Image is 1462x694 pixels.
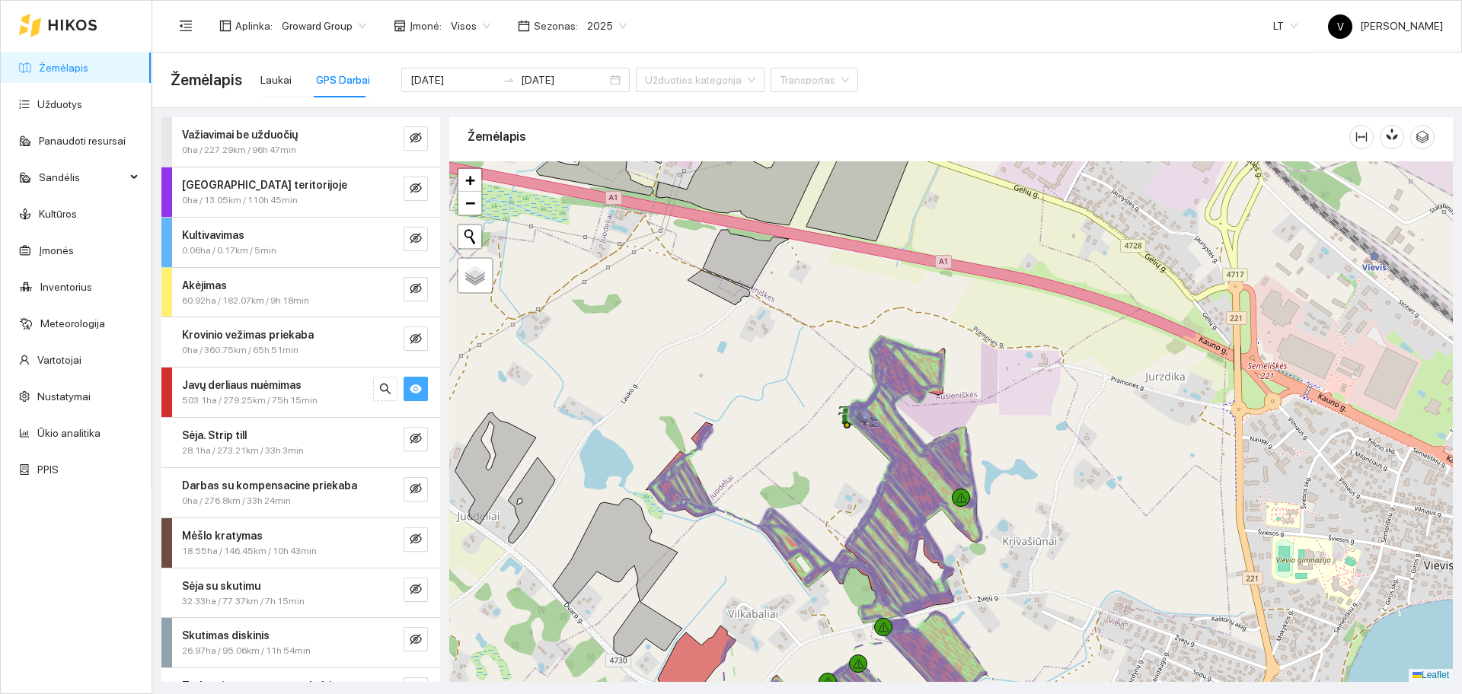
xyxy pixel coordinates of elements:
div: GPS Darbai [316,72,370,88]
button: eye-invisible [404,326,428,351]
div: Važiavimai be užduočių0ha / 227.29km / 96h 47mineye-invisible [161,117,440,167]
input: Pradžios data [410,72,496,88]
span: eye-invisible [410,482,422,497]
span: 60.92ha / 182.07km / 9h 18min [182,294,309,308]
strong: Traktoriaus transportas kelyje [182,680,337,692]
span: shop [394,20,406,32]
span: − [465,193,475,212]
a: Layers [458,259,492,292]
strong: Kultivavimas [182,229,244,241]
span: 32.33ha / 77.37km / 7h 15min [182,594,305,609]
strong: Krovinio vežimas priekaba [182,329,314,341]
span: Aplinka : [235,18,273,34]
div: Sėja su skutimu32.33ha / 77.37km / 7h 15mineye-invisible [161,568,440,618]
button: eye-invisible [404,227,428,251]
span: eye-invisible [410,333,422,347]
strong: Mėšlo kratymas [182,530,263,542]
a: Užduotys [37,98,82,110]
span: eye-invisible [410,432,422,447]
span: swap-right [503,74,515,86]
span: calendar [518,20,530,32]
div: Kultivavimas0.06ha / 0.17km / 5mineye-invisible [161,218,440,267]
span: eye-invisible [410,232,422,247]
a: Ūkio analitika [37,427,101,439]
div: Akėjimas60.92ha / 182.07km / 9h 18mineye-invisible [161,268,440,317]
span: 503.1ha / 279.25km / 75h 15min [182,393,318,408]
button: column-width [1349,125,1374,149]
strong: Javų derliaus nuėmimas [182,379,302,391]
strong: Darbas su kompensacine priekaba [182,479,357,492]
input: Pabaigos data [521,72,607,88]
span: eye-invisible [410,533,422,547]
a: Panaudoti resursai [39,135,126,147]
span: 0ha / 13.05km / 110h 45min [182,193,298,208]
strong: Akėjimas [182,279,227,291]
a: Zoom out [458,192,481,215]
a: Įmonės [39,244,74,256]
span: eye [410,383,422,397]
button: eye [404,377,428,401]
a: Inventorius [40,281,92,293]
span: to [503,74,515,86]
strong: Sėja su skutimu [182,580,260,592]
span: eye-invisible [410,182,422,196]
span: + [465,170,475,189]
span: Sandėlis [39,162,126,193]
button: eye-invisible [404,527,428,552]
button: eye-invisible [404,578,428,602]
div: Laukai [260,72,292,88]
span: [PERSON_NAME] [1328,20,1443,32]
button: eye-invisible [404,177,428,201]
span: layout [219,20,231,32]
button: eye-invisible [404,427,428,451]
button: eye-invisible [404,477,428,501]
button: eye-invisible [404,627,428,651]
strong: Sėja. Strip till [182,429,247,441]
div: Mėšlo kratymas18.55ha / 146.45km / 10h 43mineye-invisible [161,518,440,568]
span: eye-invisible [410,132,422,146]
a: Vartotojai [37,354,81,366]
span: 2025 [587,14,627,37]
a: PPIS [37,463,59,476]
span: V [1337,14,1344,39]
strong: Skutimas diskinis [182,629,270,641]
div: [GEOGRAPHIC_DATA] teritorijoje0ha / 13.05km / 110h 45mineye-invisible [161,167,440,217]
strong: Važiavimai be užduočių [182,129,298,141]
span: LT [1273,14,1298,37]
span: eye-invisible [410,282,422,297]
button: search [373,377,397,401]
button: eye-invisible [404,126,428,151]
span: 18.55ha / 146.45km / 10h 43min [182,544,317,559]
a: Kultūros [39,208,77,220]
span: 0ha / 276.8km / 33h 24min [182,494,291,508]
span: search [379,383,391,397]
button: menu-fold [171,11,201,41]
span: Groward Group [282,14,366,37]
span: Sezonas : [534,18,578,34]
span: eye-invisible [410,583,422,597]
span: Žemėlapis [171,68,242,92]
span: column-width [1350,131,1373,143]
span: menu-fold [179,19,193,33]
span: Įmonė : [410,18,442,34]
div: Sėja. Strip till28.1ha / 273.21km / 33h 3mineye-invisible [161,418,440,467]
div: Javų derliaus nuėmimas503.1ha / 279.25km / 75h 15minsearcheye [161,368,440,417]
a: Nustatymai [37,390,91,403]
button: eye-invisible [404,277,428,301]
span: 0ha / 360.75km / 65h 51min [182,343,298,358]
div: Žemėlapis [468,115,1349,158]
span: Visos [451,14,490,37]
a: Leaflet [1413,670,1449,680]
span: 0ha / 227.29km / 96h 47min [182,143,296,158]
span: 28.1ha / 273.21km / 33h 3min [182,444,304,458]
a: Meteorologija [40,317,105,329]
span: 0.06ha / 0.17km / 5min [182,244,276,258]
span: 26.97ha / 95.06km / 11h 54min [182,644,311,658]
div: Skutimas diskinis26.97ha / 95.06km / 11h 54mineye-invisible [161,618,440,667]
span: eye-invisible [410,633,422,648]
a: Zoom in [458,169,481,192]
strong: [GEOGRAPHIC_DATA] teritorijoje [182,179,347,191]
div: Darbas su kompensacine priekaba0ha / 276.8km / 33h 24mineye-invisible [161,468,440,517]
a: Žemėlapis [39,62,88,74]
div: Krovinio vežimas priekaba0ha / 360.75km / 65h 51mineye-invisible [161,317,440,367]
